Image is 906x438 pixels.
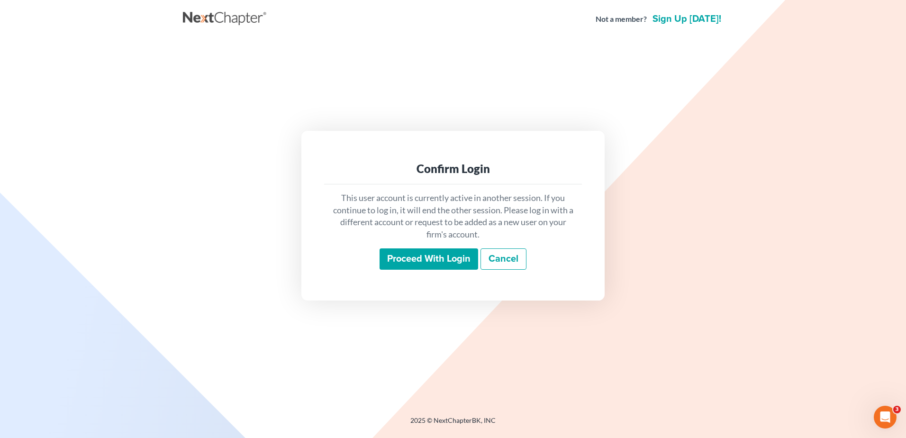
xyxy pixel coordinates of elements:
[651,14,723,24] a: Sign up [DATE]!
[332,192,574,241] p: This user account is currently active in another session. If you continue to log in, it will end ...
[332,161,574,176] div: Confirm Login
[380,248,478,270] input: Proceed with login
[596,14,647,25] strong: Not a member?
[480,248,526,270] a: Cancel
[183,416,723,433] div: 2025 © NextChapterBK, INC
[893,406,901,413] span: 3
[874,406,897,429] iframe: Intercom live chat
